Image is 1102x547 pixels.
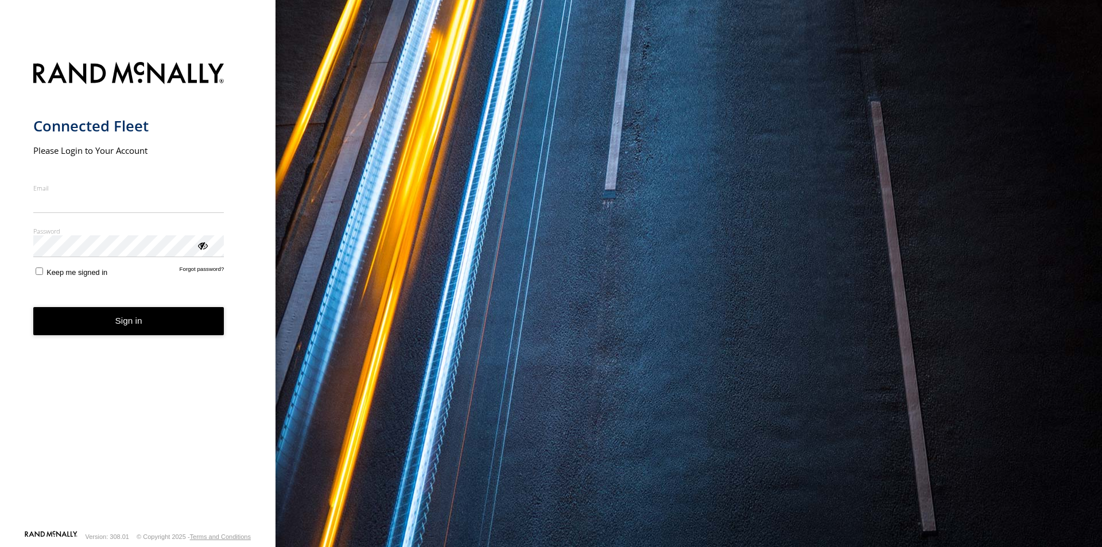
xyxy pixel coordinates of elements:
[33,117,224,135] h1: Connected Fleet
[86,533,129,540] div: Version: 308.01
[190,533,251,540] a: Terms and Conditions
[33,145,224,156] h2: Please Login to Your Account
[196,239,208,251] div: ViewPassword
[180,266,224,277] a: Forgot password?
[36,267,43,275] input: Keep me signed in
[33,227,224,235] label: Password
[33,55,243,530] form: main
[33,184,224,192] label: Email
[33,60,224,89] img: Rand McNally
[25,531,77,542] a: Visit our Website
[33,307,224,335] button: Sign in
[137,533,251,540] div: © Copyright 2025 -
[46,268,107,277] span: Keep me signed in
